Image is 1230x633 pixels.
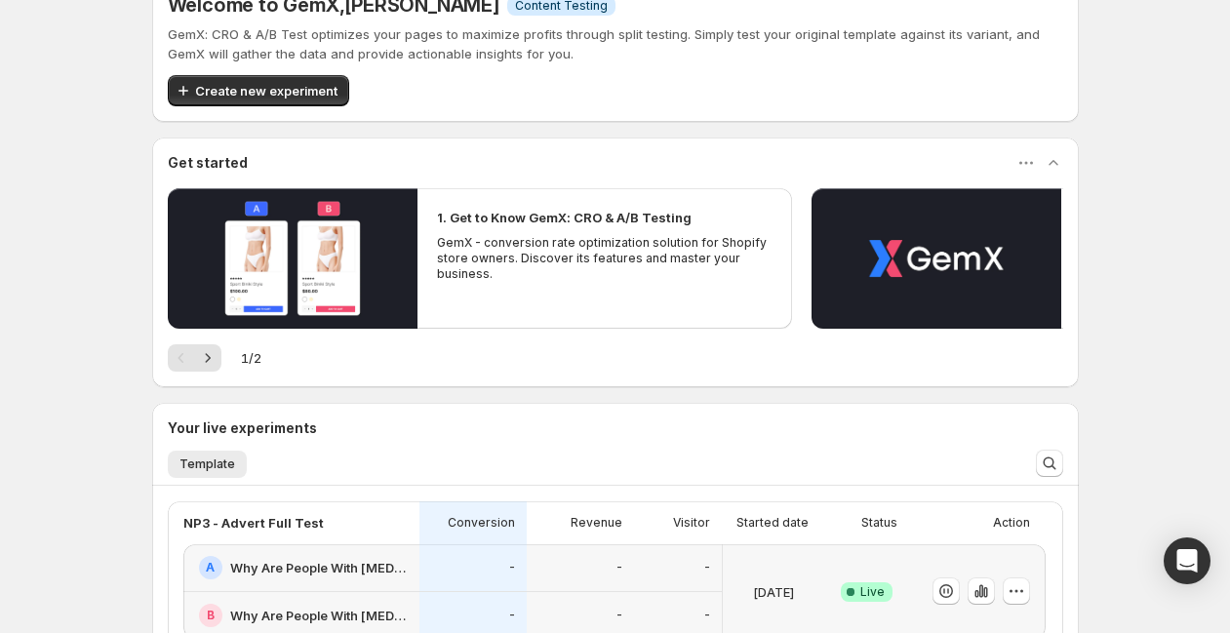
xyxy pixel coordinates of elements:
span: Create new experiment [195,81,337,100]
nav: Pagination [168,344,221,372]
h2: Why Are People With [MEDICAL_DATA] Ditching Painkillers (SA -> [GEOGRAPHIC_DATA]) [230,558,408,577]
p: - [704,560,710,575]
p: GemX - conversion rate optimization solution for Shopify store owners. Discover its features and ... [437,235,773,282]
button: Next [194,344,221,372]
div: Open Intercom Messenger [1164,537,1210,584]
p: Status [861,515,897,531]
p: Revenue [571,515,622,531]
p: - [704,608,710,623]
h3: Your live experiments [168,418,317,438]
h2: A [206,560,215,575]
button: Search and filter results [1036,450,1063,477]
h3: Get started [168,153,248,173]
p: - [509,560,515,575]
h2: Why Are People With [MEDICAL_DATA] Ditching Painkillers 2 (SA -> [GEOGRAPHIC_DATA]) [230,606,408,625]
button: Play video [168,188,417,329]
h2: 1. Get to Know GemX: CRO & A/B Testing [437,208,692,227]
p: - [616,560,622,575]
p: GemX: CRO & A/B Test optimizes your pages to maximize profits through split testing. Simply test ... [168,24,1063,63]
p: Started date [736,515,809,531]
button: Play video [812,188,1061,329]
p: - [616,608,622,623]
span: Template [179,456,235,472]
p: Action [993,515,1030,531]
span: 1 / 2 [241,348,261,368]
p: Conversion [448,515,515,531]
p: NP3 - Advert Full Test [183,513,324,533]
h2: B [207,608,215,623]
span: Live [860,584,885,600]
p: [DATE] [753,582,794,602]
button: Create new experiment [168,75,349,106]
p: Visitor [673,515,710,531]
p: - [509,608,515,623]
